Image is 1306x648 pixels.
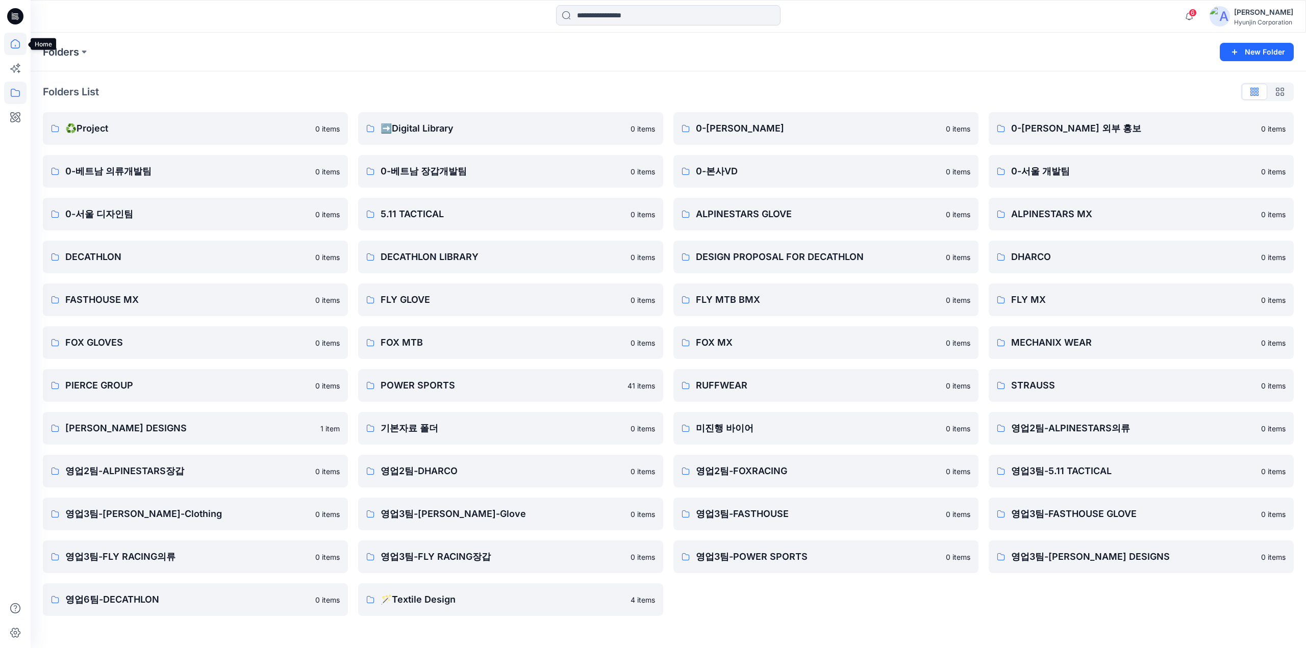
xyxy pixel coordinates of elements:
p: 0 items [946,423,970,434]
p: 영업3팀-FLY RACING장갑 [381,550,624,564]
span: 6 [1189,9,1197,17]
p: PIERCE GROUP [65,378,309,393]
a: 영업2팀-DHARCO0 items [358,455,663,487]
p: 영업2팀-DHARCO [381,464,624,478]
p: 0 items [946,123,970,134]
a: 영업3팀-POWER SPORTS0 items [673,540,978,573]
p: FOX MTB [381,335,624,350]
p: ➡️Digital Library [381,121,624,136]
p: FLY MX [1011,293,1255,307]
p: 0 items [315,509,340,520]
p: 영업3팀-POWER SPORTS [696,550,940,564]
p: 0-베트남 장갑개발팀 [381,164,624,178]
a: 0-[PERSON_NAME] 외부 홍보0 items [989,112,1294,145]
p: 영업3팀-FASTHOUSE GLOVE [1011,507,1255,521]
a: FLY GLOVE0 items [358,283,663,316]
p: ♻️Project [65,121,309,136]
a: 0-[PERSON_NAME]0 items [673,112,978,145]
a: 영업3팀-FASTHOUSE GLOVE0 items [989,498,1294,530]
p: 0 items [946,466,970,477]
p: 0 items [1261,509,1286,520]
a: FOX MX0 items [673,326,978,359]
button: New Folder [1220,43,1294,61]
p: [PERSON_NAME] DESIGNS [65,421,314,435]
p: 영업3팀-[PERSON_NAME]-Glove [381,507,624,521]
p: DECATHLON LIBRARY [381,250,624,264]
p: 0 items [631,166,655,177]
p: 영업6팀-DECATHLON [65,592,309,607]
a: 영업3팀-FASTHOUSE0 items [673,498,978,530]
a: STRAUSS0 items [989,369,1294,402]
p: 0 items [315,123,340,134]
p: 0 items [1261,338,1286,348]
a: 영업6팀-DECATHLON0 items [43,583,348,616]
p: 4 items [631,594,655,605]
p: 영업2팀-ALPINESTARS장갑 [65,464,309,478]
a: ➡️Digital Library0 items [358,112,663,145]
img: avatar [1210,6,1230,27]
p: 0 items [315,338,340,348]
p: 0 items [315,166,340,177]
a: 0-베트남 의류개발팀0 items [43,155,348,188]
p: DESIGN PROPOSAL FOR DECATHLON [696,250,940,264]
p: 0 items [315,466,340,477]
a: POWER SPORTS41 items [358,369,663,402]
p: 0 items [315,552,340,562]
p: FLY MTB BMX [696,293,940,307]
p: 미진행 바이어 [696,421,940,435]
p: 0-서울 디자인팀 [65,207,309,221]
p: 0 items [315,594,340,605]
p: 0 items [631,509,655,520]
a: [PERSON_NAME] DESIGNS1 item [43,412,348,445]
p: RUFFWEAR [696,378,940,393]
a: ♻️Project0 items [43,112,348,145]
p: 0 items [315,380,340,391]
a: Folders [43,45,79,59]
p: 영업2팀-FOXRACING [696,464,940,478]
p: 영업3팀-FASTHOUSE [696,507,940,521]
a: ALPINESTARS GLOVE0 items [673,198,978,230]
div: Hyunjin Corporation [1234,18,1293,26]
p: 0 items [631,338,655,348]
p: 영업3팀-[PERSON_NAME] DESIGNS [1011,550,1255,564]
p: 0 items [631,552,655,562]
a: 영업2팀-FOXRACING0 items [673,455,978,487]
p: 0 items [946,509,970,520]
p: 0 items [1261,295,1286,305]
p: 0 items [946,209,970,220]
a: 기본자료 폴더0 items [358,412,663,445]
a: 영업3팀-[PERSON_NAME] DESIGNS0 items [989,540,1294,573]
p: ALPINESTARS GLOVE [696,207,940,221]
a: DESIGN PROPOSAL FOR DECATHLON0 items [673,241,978,273]
p: FOX GLOVES [65,335,309,350]
p: DHARCO [1011,250,1255,264]
a: 0-베트남 장갑개발팀0 items [358,155,663,188]
a: FOX MTB0 items [358,326,663,359]
p: 5.11 TACTICAL [381,207,624,221]
p: 0 items [631,252,655,263]
p: 0 items [315,295,340,305]
a: 영업3팀-[PERSON_NAME]-Glove0 items [358,498,663,530]
p: FLY GLOVE [381,293,624,307]
a: FOX GLOVES0 items [43,326,348,359]
p: 0 items [631,295,655,305]
p: STRAUSS [1011,378,1255,393]
a: DECATHLON0 items [43,241,348,273]
p: 0 items [946,295,970,305]
a: FLY MTB BMX0 items [673,283,978,316]
a: PIERCE GROUP0 items [43,369,348,402]
p: 0 items [631,123,655,134]
p: 0 items [1261,423,1286,434]
a: 영업3팀-FLY RACING의류0 items [43,540,348,573]
a: 영업2팀-ALPINESTARS의류0 items [989,412,1294,445]
a: 영업2팀-ALPINESTARS장갑0 items [43,455,348,487]
a: 영업3팀-5.11 TACTICAL0 items [989,455,1294,487]
p: 0 items [315,252,340,263]
a: 0-본사VD0 items [673,155,978,188]
a: FASTHOUSE MX0 items [43,283,348,316]
div: [PERSON_NAME] [1234,6,1293,18]
p: Folders List [43,84,99,99]
a: 5.11 TACTICAL0 items [358,198,663,230]
p: 0 items [1261,209,1286,220]
p: 0 items [1261,552,1286,562]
